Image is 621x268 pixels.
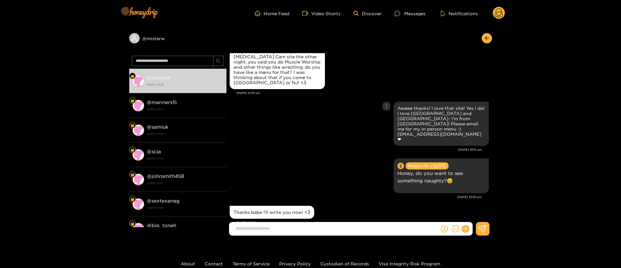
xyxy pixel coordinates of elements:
[233,261,270,266] a: Terms of Service
[395,10,426,17] div: Messages
[132,198,144,210] img: conversation
[279,261,311,266] a: Privacy Policy
[216,58,221,64] span: search
[230,45,325,89] div: Aug. 14, 8:30 pm
[236,220,489,225] div: [DATE] 10:32 pm
[132,100,144,111] img: conversation
[132,223,144,235] img: conversation
[147,124,168,130] strong: @ samiuk
[132,35,137,41] span: user
[452,225,459,232] span: smile
[132,75,144,87] img: conversation
[255,10,289,16] a: Home Feed
[441,225,448,232] span: dollar
[440,224,449,234] button: dollar
[181,261,195,266] a: About
[205,261,223,266] a: Contact
[234,210,310,215] div: Thanks babe I'll write you now! <3
[131,99,134,103] img: Fan Level
[131,197,134,201] img: Fan Level
[230,195,482,199] div: [DATE] 10:30 pm
[397,163,404,169] span: dollar-circle
[302,10,340,16] a: Video Shorts
[230,206,314,219] div: Aug. 14, 10:32 pm
[213,56,224,66] button: search
[397,106,485,142] div: Aweee thanks! I love that site! Yes I do! I love [GEOGRAPHIC_DATA] and [GEOGRAPHIC_DATA]- I’m fro...
[234,49,321,85] div: Very nice :) I saw you on the [MEDICAL_DATA] Cam site the other night, you said you do Muscle Wor...
[131,173,134,177] img: Fan Level
[482,33,492,43] button: arrow-left
[236,91,489,95] div: [DATE] 8:30 pm
[147,106,223,112] strong: [DATE] 06:17
[131,74,134,78] img: Fan Level
[132,174,144,185] img: conversation
[129,33,226,43] div: @misterw
[406,162,449,169] span: Request for a tip 50 $.
[147,131,223,137] strong: [DATE] 04:07
[353,11,382,16] a: Discover
[147,180,223,186] strong: [DATE] 21:18
[131,123,134,127] img: Fan Level
[147,99,177,105] strong: @ mariners15
[302,10,311,16] span: video-camera
[147,173,184,179] strong: @ johnsmith458
[379,261,440,266] a: Visa Integrity Risk Program
[147,75,171,80] strong: @ misterw
[384,104,389,108] span: more
[147,149,161,154] strong: @ scja
[131,148,134,152] img: Fan Level
[255,10,264,16] span: home
[230,147,482,152] div: [DATE] 10:13 pm
[147,223,176,228] strong: @ big_toneh
[394,158,489,193] div: Aug. 14, 10:30 pm
[484,36,489,41] span: arrow-left
[131,222,134,226] img: Fan Level
[147,205,223,211] strong: [DATE] 17:43
[147,82,223,87] strong: [DATE] 22:32
[394,102,489,146] div: Aug. 14, 10:13 pm
[320,261,369,266] a: Custodian of Records
[132,124,144,136] img: conversation
[397,169,485,184] p: Honey, do you want to see something naughty?😉
[147,156,223,161] strong: [DATE] 23:30
[147,198,179,204] strong: @ sextexanag
[132,149,144,161] img: conversation
[439,10,480,17] button: Notifications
